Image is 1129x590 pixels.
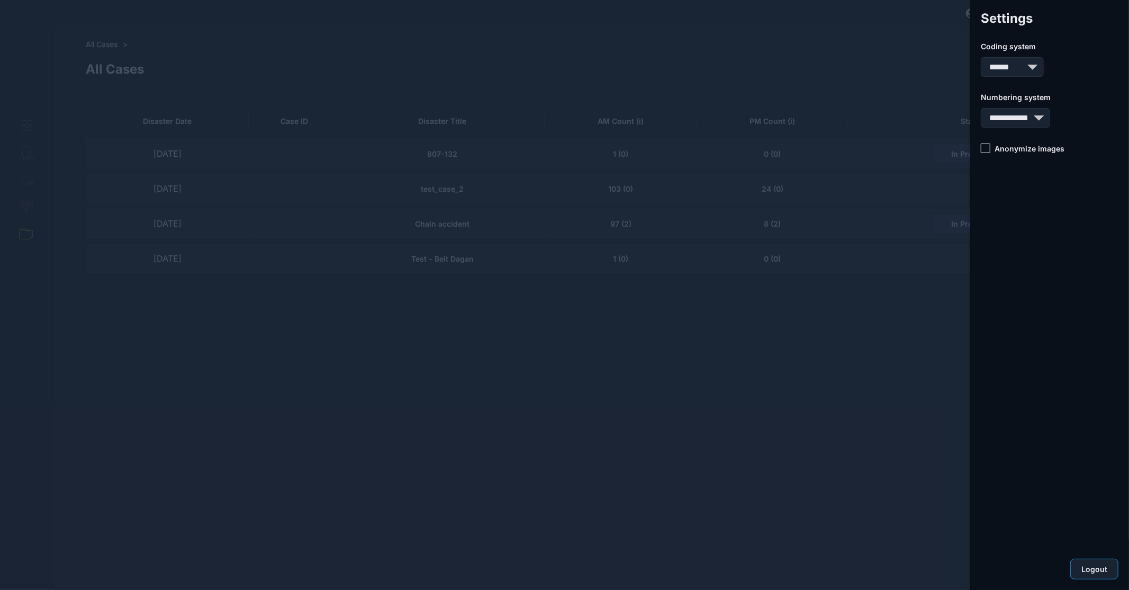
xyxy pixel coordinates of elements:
[995,144,1064,153] span: Anonymize images
[1070,559,1118,579] button: Logout
[981,11,1118,26] span: Settings
[1081,565,1107,574] span: Logout
[981,42,1036,51] span: Coding system
[981,93,1051,102] span: Numbering system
